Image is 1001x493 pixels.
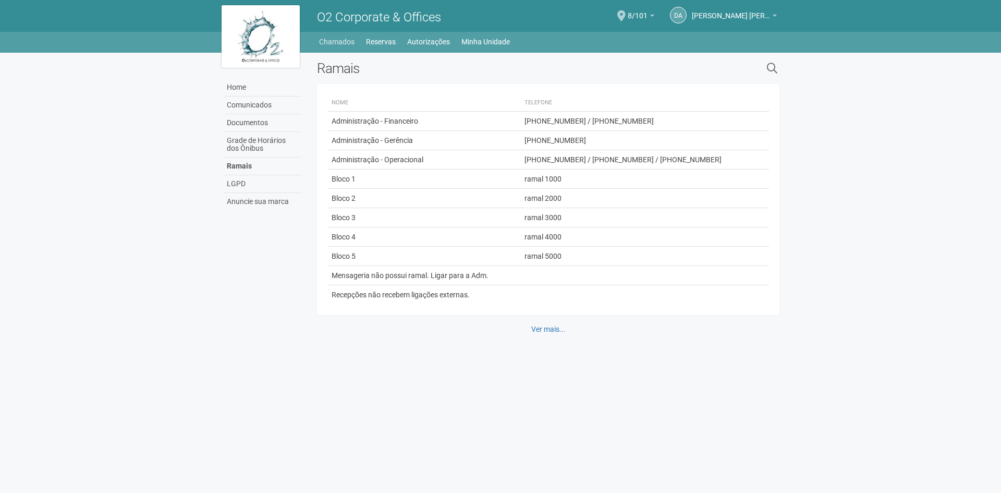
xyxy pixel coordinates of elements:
[224,79,301,97] a: Home
[224,97,301,114] a: Comunicados
[524,233,561,241] span: ramal 4000
[524,252,561,260] span: ramal 5000
[332,213,356,222] span: Bloco 3
[692,13,777,21] a: [PERSON_NAME] [PERSON_NAME] [PERSON_NAME]
[670,7,687,23] a: DA
[224,158,301,175] a: Ramais
[520,94,760,112] th: Telefone
[317,10,441,25] span: O2 Corporate & Offices
[524,320,572,338] a: Ver mais...
[692,2,770,20] span: Daniel Andres Soto Lozada
[222,5,300,68] img: logo.jpg
[332,155,423,164] span: Administração - Operacional
[224,114,301,132] a: Documentos
[224,132,301,158] a: Grade de Horários dos Ônibus
[332,117,418,125] span: Administração - Financeiro
[332,291,470,299] span: Recepções não recebem ligações externas.
[461,34,510,49] a: Minha Unidade
[332,233,356,241] span: Bloco 4
[327,94,520,112] th: Nome
[407,34,450,49] a: Autorizações
[628,13,654,21] a: 8/101
[628,2,648,20] span: 8/101
[524,194,561,202] span: ramal 2000
[332,194,356,202] span: Bloco 2
[524,136,586,145] span: [PHONE_NUMBER]
[524,155,722,164] span: [PHONE_NUMBER] / [PHONE_NUMBER] / [PHONE_NUMBER]
[224,175,301,193] a: LGPD
[332,175,356,183] span: Bloco 1
[332,252,356,260] span: Bloco 5
[317,61,660,76] h2: Ramais
[224,193,301,210] a: Anuncie sua marca
[524,175,561,183] span: ramal 1000
[319,34,355,49] a: Chamados
[332,136,413,145] span: Administração - Gerência
[524,117,654,125] span: [PHONE_NUMBER] / [PHONE_NUMBER]
[366,34,396,49] a: Reservas
[524,213,561,222] span: ramal 3000
[332,271,489,280] span: Mensageria não possui ramal. Ligar para a Adm.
